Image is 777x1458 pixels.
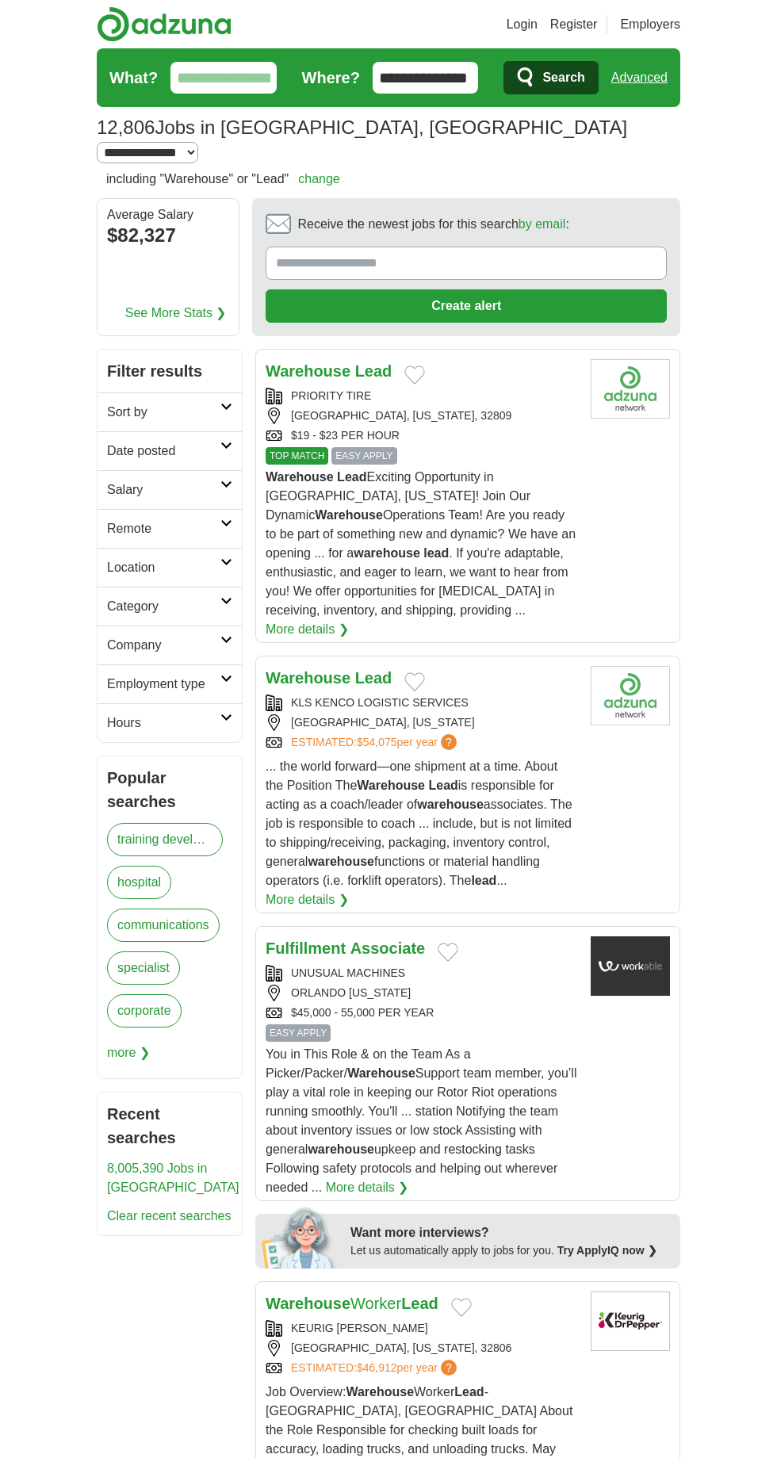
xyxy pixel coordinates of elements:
[315,508,383,522] strong: Warehouse
[98,509,242,548] a: Remote
[346,1385,414,1399] strong: Warehouse
[355,669,392,687] strong: Lead
[107,221,229,250] div: $82,327
[98,703,242,742] a: Hours
[266,939,346,957] strong: Fulfillment
[98,392,242,431] a: Sort by
[438,943,458,962] button: Add to favorite jobs
[106,170,340,189] h2: including "Warehouse" or "Lead"
[107,209,229,221] div: Average Salary
[557,1244,657,1257] a: Try ApplyIQ now ❯
[441,734,457,750] span: ?
[266,362,350,380] strong: Warehouse
[107,1161,239,1194] a: 8,005,390 Jobs in [GEOGRAPHIC_DATA]
[357,736,397,748] span: $54,075
[291,1322,428,1334] a: KEURIG [PERSON_NAME]
[266,408,578,424] div: [GEOGRAPHIC_DATA], [US_STATE], 32809
[355,362,392,380] strong: Lead
[404,672,425,691] button: Add to favorite jobs
[266,1295,438,1312] a: WarehouseWorkerLead
[266,388,578,404] div: PRIORITY TIRE
[357,1361,397,1374] span: $46,912
[109,66,158,90] label: What?
[107,866,171,899] a: hospital
[308,1142,374,1156] strong: warehouse
[620,15,680,34] a: Employers
[266,362,392,380] a: Warehouse Lead
[266,760,572,887] span: ... the world forward—one shipment at a time. About the Position The is responsible for acting as...
[454,1385,484,1399] strong: Lead
[266,620,349,639] a: More details ❯
[266,939,425,957] a: Fulfillment Associate
[591,666,670,725] img: Company logo
[107,766,232,813] h2: Popular searches
[347,1066,415,1080] strong: Warehouse
[107,480,220,499] h2: Salary
[611,62,668,94] a: Advanced
[107,1102,232,1150] h2: Recent searches
[266,890,349,909] a: More details ❯
[428,779,457,792] strong: Lead
[107,1037,150,1069] span: more ❯
[98,626,242,664] a: Company
[98,350,242,392] h2: Filter results
[107,519,220,538] h2: Remote
[125,304,227,323] a: See More Stats ❯
[107,909,220,942] a: communications
[404,365,425,385] button: Add to favorite jobs
[350,939,426,957] strong: Associate
[107,823,223,856] a: training development
[266,985,578,1001] div: ORLANDO [US_STATE]
[98,587,242,626] a: Category
[266,470,334,484] strong: Warehouse
[350,1223,671,1242] div: Want more interviews?
[107,714,220,733] h2: Hours
[266,1340,578,1357] div: [GEOGRAPHIC_DATA], [US_STATE], 32806
[107,636,220,655] h2: Company
[423,546,449,560] strong: lead
[97,117,627,138] h1: Jobs in [GEOGRAPHIC_DATA], [GEOGRAPHIC_DATA]
[107,442,220,461] h2: Date posted
[107,1209,232,1223] a: Clear recent searches
[350,1242,671,1259] div: Let us automatically apply to jobs for you.
[298,172,340,186] a: change
[291,734,460,751] a: ESTIMATED:$54,075per year?
[266,289,667,323] button: Create alert
[326,1178,409,1197] a: More details ❯
[357,779,425,792] strong: Warehouse
[266,1024,331,1042] span: EASY APPLY
[503,61,598,94] button: Search
[266,470,576,617] span: Exciting Opportunity in [GEOGRAPHIC_DATA], [US_STATE]! Join Our Dynamic Operations Team! Are you ...
[507,15,538,34] a: Login
[98,548,242,587] a: Location
[262,1205,339,1269] img: apply-iq-scientist.png
[519,217,566,231] a: by email
[302,66,360,90] label: Where?
[266,1047,576,1194] span: You in This Role & on the Team As a Picker/Packer/ Support team member, you’ll play a vital role ...
[266,1005,578,1021] div: $45,000 - 55,000 PER YEAR
[107,597,220,616] h2: Category
[331,447,396,465] span: EASY APPLY
[107,994,182,1027] a: corporate
[266,714,578,731] div: [GEOGRAPHIC_DATA], [US_STATE]
[550,15,598,34] a: Register
[451,1298,472,1317] button: Add to favorite jobs
[266,427,578,444] div: $19 - $23 PER HOUR
[107,558,220,577] h2: Location
[266,965,578,982] div: UNUSUAL MACHINES
[266,695,578,711] div: KLS KENCO LOGISTIC SERVICES
[97,113,155,142] span: 12,806
[401,1295,438,1312] strong: Lead
[417,798,484,811] strong: warehouse
[591,936,670,996] img: Company logo
[107,951,180,985] a: specialist
[441,1360,457,1376] span: ?
[266,669,350,687] strong: Warehouse
[266,669,392,687] a: Warehouse Lead
[542,62,584,94] span: Search
[98,664,242,703] a: Employment type
[591,359,670,419] img: Company logo
[266,447,328,465] span: TOP MATCH
[107,675,220,694] h2: Employment type
[297,215,568,234] span: Receive the newest jobs for this search :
